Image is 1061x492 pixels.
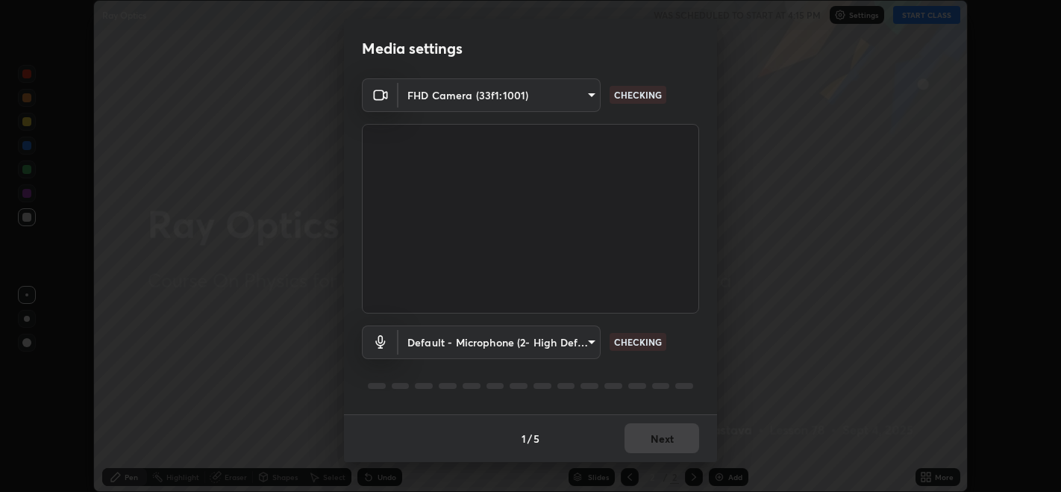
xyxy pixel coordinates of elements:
h4: 1 [522,431,526,446]
h4: / [528,431,532,446]
div: FHD Camera (33f1:1001) [398,326,601,359]
p: CHECKING [614,88,662,102]
p: CHECKING [614,335,662,349]
h2: Media settings [362,39,463,58]
h4: 5 [533,431,539,446]
div: FHD Camera (33f1:1001) [398,78,601,112]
